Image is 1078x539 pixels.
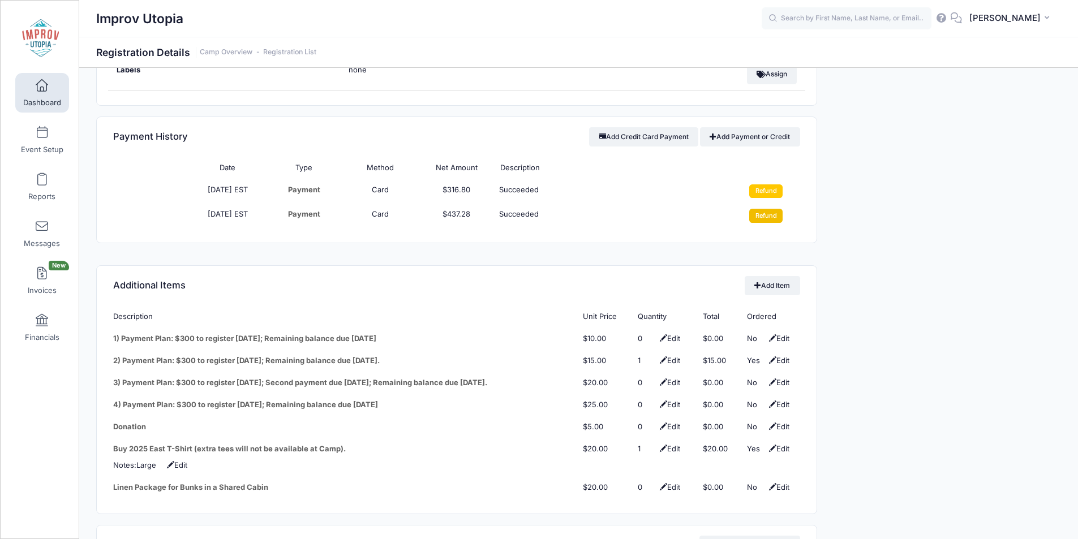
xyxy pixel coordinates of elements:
[419,157,495,179] th: Net Amount
[741,305,800,327] th: Ordered
[495,157,723,179] th: Description
[969,12,1041,24] span: [PERSON_NAME]
[24,239,60,248] span: Messages
[113,416,577,438] td: Donation
[495,204,723,228] td: Succeeded
[342,157,419,179] th: Method
[419,204,495,228] td: $437.28
[632,305,697,327] th: Quantity
[28,192,55,201] span: Reports
[577,350,632,372] td: $15.00
[21,145,63,154] span: Event Setup
[342,179,419,204] td: Card
[108,59,341,89] div: Labels
[577,372,632,394] td: $20.00
[749,209,783,222] input: Refund
[577,477,632,499] td: $20.00
[263,48,316,57] a: Registration List
[697,305,741,327] th: Total
[200,48,252,57] a: Camp Overview
[657,422,680,431] span: Edit
[766,334,789,343] span: Edit
[657,444,680,453] span: Edit
[25,333,59,342] span: Financials
[657,334,680,343] span: Edit
[766,444,789,453] span: Edit
[766,482,789,491] span: Edit
[657,378,680,387] span: Edit
[657,400,680,409] span: Edit
[190,204,266,228] td: [DATE] EST
[747,377,764,389] div: No
[589,127,698,146] button: Add Credit Card Payment
[113,372,577,394] td: 3) Payment Plan: $300 to register [DATE]; Second payment due [DATE]; Remaining balance due [DATE].
[113,270,186,302] h4: Additional Items
[113,477,577,499] td: Linen Package for Bunks in a Shared Cabin
[113,327,577,350] td: 1) Payment Plan: $300 to register [DATE]; Remaining balance due [DATE]
[266,179,342,204] td: Payment
[266,157,342,179] th: Type
[577,305,632,327] th: Unit Price
[697,416,741,438] td: $0.00
[747,421,764,433] div: No
[15,120,69,159] a: Event Setup
[113,350,577,372] td: 2) Payment Plan: $300 to register [DATE]; Remaining balance due [DATE].
[577,394,632,416] td: $25.00
[1,12,80,66] a: Improv Utopia
[19,18,62,60] img: Improv Utopia
[49,261,69,270] span: New
[495,179,723,204] td: Succeeded
[657,482,680,491] span: Edit
[15,308,69,347] a: Financials
[15,261,69,300] a: InvoicesNew
[749,184,783,198] input: Refund
[577,327,632,350] td: $10.00
[962,6,1061,32] button: [PERSON_NAME]
[697,477,741,499] td: $0.00
[638,421,655,433] div: Click Pencil to edit...
[762,7,931,30] input: Search by First Name, Last Name, or Email...
[96,6,183,32] h1: Improv Utopia
[638,333,655,344] div: Click Pencil to edit...
[697,350,741,372] td: $15.00
[342,204,419,228] td: Card
[766,378,789,387] span: Edit
[266,204,342,228] td: Payment
[15,73,69,113] a: Dashboard
[697,394,741,416] td: $0.00
[766,422,789,431] span: Edit
[23,98,61,107] span: Dashboard
[190,179,266,204] td: [DATE] EST
[113,438,577,460] td: Buy 2025 East T-Shirt (extra tees will not be available at Camp).
[745,276,800,295] a: Add Item
[766,356,789,365] span: Edit
[638,355,655,366] div: Click Pencil to edit...
[697,438,741,460] td: $20.00
[700,127,800,146] a: Add Payment or Credit
[113,121,188,153] h4: Payment History
[697,372,741,394] td: $0.00
[113,305,577,327] th: Description
[697,327,741,350] td: $0.00
[747,333,764,344] div: No
[657,356,680,365] span: Edit
[766,400,789,409] span: Edit
[15,214,69,253] a: Messages
[349,64,490,76] span: none
[113,460,800,476] td: Notes:
[747,443,764,455] div: Yes
[158,460,187,469] span: Edit
[577,438,632,460] td: $20.00
[638,399,655,411] div: Click Pencil to edit...
[113,394,577,416] td: 4) Payment Plan: $300 to register [DATE]; Remaining balance due [DATE]
[747,64,797,84] button: Assign
[419,179,495,204] td: $316.80
[638,482,655,493] div: Click Pencil to edit...
[747,355,764,366] div: Yes
[28,286,57,295] span: Invoices
[747,399,764,411] div: No
[136,460,156,471] div: Click Pencil to edit...
[15,167,69,206] a: Reports
[638,377,655,389] div: Click Pencil to edit...
[577,416,632,438] td: $5.00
